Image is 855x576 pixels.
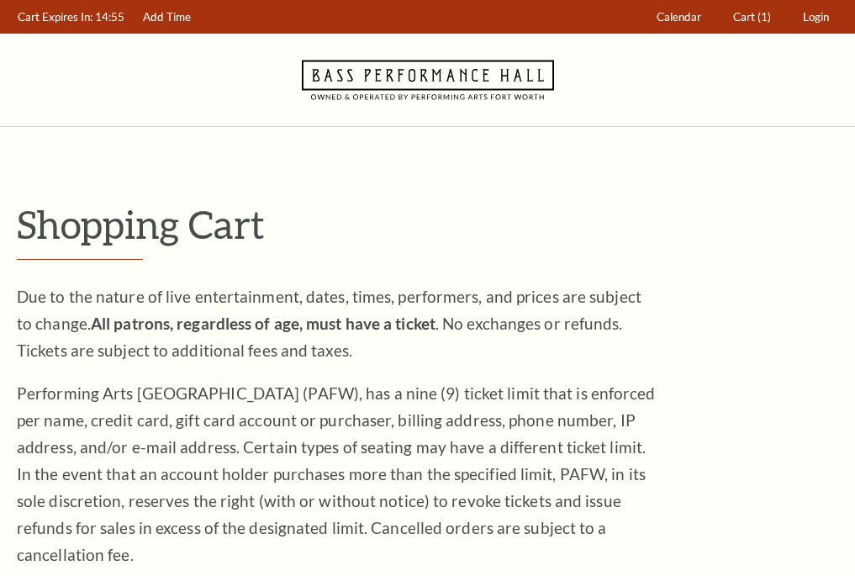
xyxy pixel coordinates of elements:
[803,10,829,24] span: Login
[17,203,838,246] p: Shopping Cart
[649,1,710,34] a: Calendar
[757,10,771,24] span: (1)
[17,287,641,360] span: Due to the nature of live entertainment, dates, times, performers, and prices are subject to chan...
[17,380,656,568] p: Performing Arts [GEOGRAPHIC_DATA] (PAFW), has a nine (9) ticket limit that is enforced per name, ...
[657,10,701,24] span: Calendar
[135,1,199,34] a: Add Time
[726,1,779,34] a: Cart (1)
[91,314,435,333] strong: All patrons, regardless of age, must have a ticket
[95,10,124,24] span: 14:55
[795,1,837,34] a: Login
[18,10,92,24] span: Cart Expires In:
[733,10,755,24] span: Cart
